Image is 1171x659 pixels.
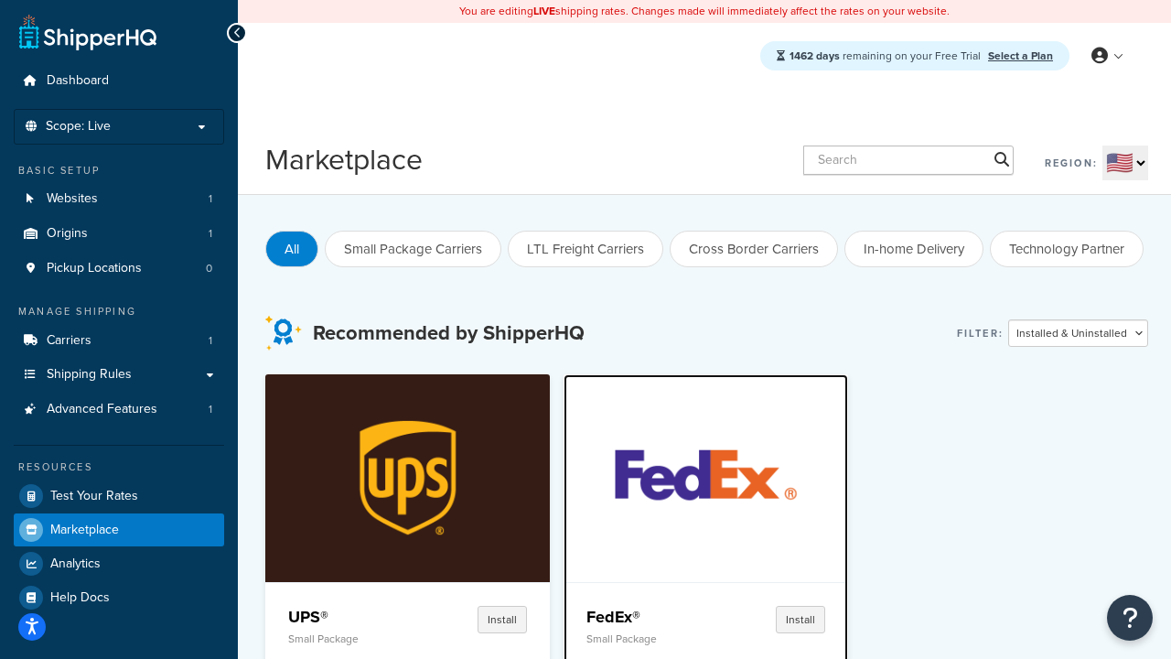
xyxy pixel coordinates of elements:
a: Advanced Features1 [14,393,224,427]
div: Manage Shipping [14,304,224,319]
span: Websites [47,191,98,207]
span: Analytics [50,556,101,572]
a: Shipping Rules [14,358,224,392]
span: 1 [209,333,212,349]
span: Dashboard [47,73,109,89]
li: Websites [14,182,224,216]
label: Filter: [957,320,1004,346]
li: Pickup Locations [14,252,224,286]
li: Origins [14,217,224,251]
div: Resources [14,459,224,475]
a: Select a Plan [988,48,1053,64]
img: UPS® [278,374,537,581]
span: Help Docs [50,590,110,606]
h1: Marketplace [265,139,423,180]
span: remaining on your Free Trial [790,48,983,64]
span: Scope: Live [46,119,111,135]
h3: Recommended by ShipperHQ [313,322,585,344]
p: Small Package [586,632,708,645]
a: Analytics [14,547,224,580]
span: Advanced Features [47,402,157,417]
div: Basic Setup [14,163,224,178]
span: Carriers [47,333,91,349]
span: Pickup Locations [47,261,142,276]
h4: UPS® [288,606,410,628]
button: All [265,231,318,267]
p: Small Package [288,632,410,645]
img: FedEx® [576,374,835,581]
button: Install [478,606,527,633]
button: Cross Border Carriers [670,231,838,267]
a: Carriers1 [14,324,224,358]
span: 1 [209,191,212,207]
span: Origins [47,226,88,242]
a: Help Docs [14,581,224,614]
button: Open Resource Center [1107,595,1153,641]
span: Marketplace [50,523,119,538]
span: 1 [209,226,212,242]
li: Advanced Features [14,393,224,427]
a: Origins1 [14,217,224,251]
button: Small Package Carriers [325,231,501,267]
label: Region: [1045,150,1098,176]
span: 0 [206,261,212,276]
span: Test Your Rates [50,489,138,504]
button: LTL Freight Carriers [508,231,663,267]
button: In-home Delivery [844,231,983,267]
button: Technology Partner [990,231,1144,267]
h4: FedEx® [586,606,708,628]
a: Test Your Rates [14,480,224,513]
b: LIVE [533,3,555,19]
input: Search [803,146,1014,175]
a: Pickup Locations0 [14,252,224,286]
a: Websites1 [14,182,224,216]
span: Shipping Rules [47,367,132,383]
a: Marketplace [14,513,224,546]
a: Dashboard [14,64,224,98]
span: 1 [209,402,212,417]
button: Install [776,606,825,633]
strong: 1462 days [790,48,840,64]
li: Carriers [14,324,224,358]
